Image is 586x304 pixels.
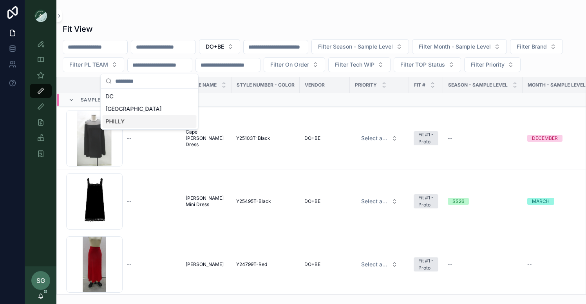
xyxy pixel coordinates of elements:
[414,257,438,271] a: Fit #1 - Proto
[186,261,227,268] a: [PERSON_NAME]
[418,257,434,271] div: Fit #1 - Proto
[414,131,438,145] a: Fit #1 - Proto
[354,194,404,209] a: Select Button
[510,39,563,54] button: Select Button
[199,39,240,54] button: Select Button
[236,198,271,204] span: Y25495T-Black
[103,90,197,103] div: DC
[464,57,521,72] button: Select Button
[34,9,47,22] img: App logo
[448,135,518,141] a: --
[304,198,320,204] span: DO+BE
[127,135,176,141] a: --
[448,261,452,268] span: --
[304,261,320,268] span: DO+BE
[186,129,227,148] a: Cape [PERSON_NAME] Dress
[412,39,507,54] button: Select Button
[452,198,464,205] div: SS26
[448,198,518,205] a: SS26
[127,261,176,268] a: --
[532,198,550,205] div: MARCH
[36,276,45,285] span: SG
[414,82,425,88] span: Fit #
[361,134,388,142] span: Select a HP FIT LEVEL
[471,61,505,69] span: Filter Priority
[101,89,198,129] div: Suggestions
[335,61,374,69] span: Filter Tech WIP
[206,43,224,51] span: DO+BE
[186,195,227,208] a: [PERSON_NAME] Mini Dress
[400,61,445,69] span: Filter TOP Status
[236,261,295,268] a: Y24799T-Red
[81,97,130,103] span: Sample Requested
[448,82,508,88] span: Season - Sample Level
[103,103,197,115] div: [GEOGRAPHIC_DATA]
[63,24,93,34] h1: Fit View
[355,257,404,271] button: Select Button
[517,43,547,51] span: Filter Brand
[304,135,320,141] span: DO+BE
[264,57,325,72] button: Select Button
[305,82,325,88] span: Vendor
[361,197,388,205] span: Select a HP FIT LEVEL
[186,82,217,88] span: STYLE NAME
[236,261,267,268] span: Y24799T-Red
[127,261,132,268] span: --
[237,82,295,88] span: Style Number - Color
[69,61,108,69] span: Filter PL TEAM
[103,115,197,128] div: PHILLY
[448,135,452,141] span: --
[318,43,393,51] span: Filter Season - Sample Level
[527,261,532,268] span: --
[361,261,388,268] span: Select a HP FIT LEVEL
[311,39,409,54] button: Select Button
[448,261,518,268] a: --
[419,43,491,51] span: Filter Month - Sample Level
[528,82,586,88] span: MONTH - SAMPLE LEVEL
[355,194,404,208] button: Select Button
[418,131,434,145] div: Fit #1 - Proto
[236,135,270,141] span: Y25103T-Black
[304,261,345,268] a: DO+BE
[414,194,438,208] a: Fit #1 - Proto
[394,57,461,72] button: Select Button
[418,194,434,208] div: Fit #1 - Proto
[236,198,295,204] a: Y25495T-Black
[25,31,56,171] div: scrollable content
[127,198,132,204] span: --
[532,135,558,142] div: DECEMBER
[304,198,345,204] a: DO+BE
[63,57,124,72] button: Select Button
[236,135,295,141] a: Y25103T-Black
[186,261,224,268] span: [PERSON_NAME]
[270,61,309,69] span: Filter On Order
[328,57,391,72] button: Select Button
[304,135,345,141] a: DO+BE
[355,131,404,145] button: Select Button
[127,135,132,141] span: --
[354,131,404,146] a: Select Button
[127,198,176,204] a: --
[355,82,377,88] span: PRIORITY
